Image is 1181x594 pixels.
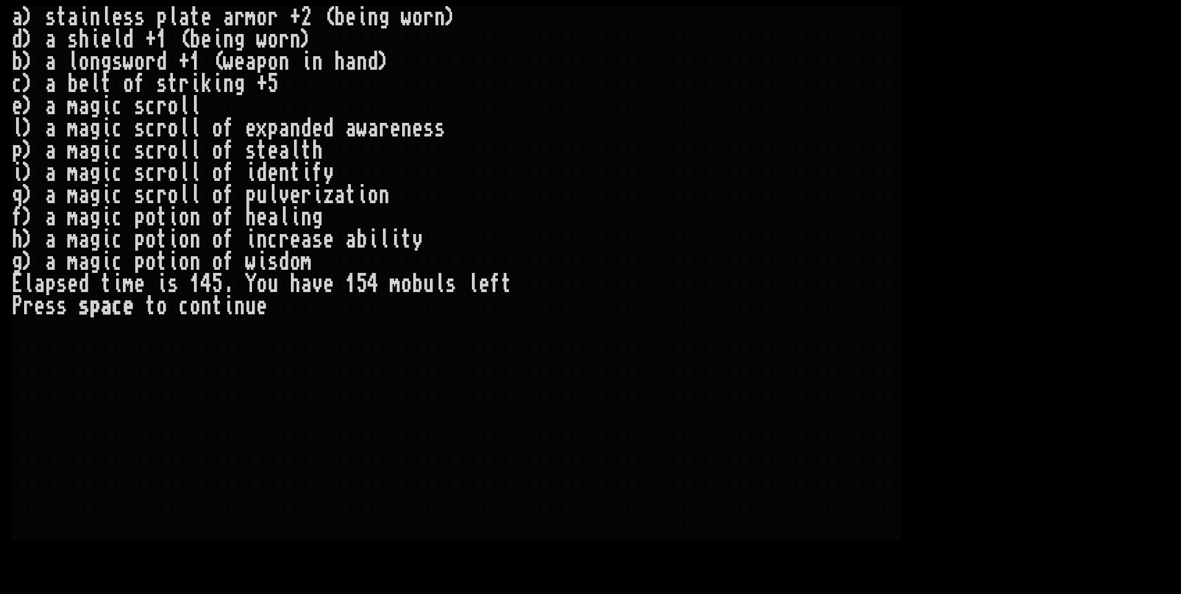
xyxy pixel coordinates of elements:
div: i [101,184,112,206]
div: r [379,117,390,140]
div: l [290,140,301,162]
div: r [145,51,156,73]
div: p [245,184,256,206]
div: o [212,251,223,273]
div: l [190,184,201,206]
div: o [267,51,279,73]
div: f [223,117,234,140]
div: d [301,117,312,140]
div: i [190,73,201,95]
div: a [179,6,190,28]
div: d [123,28,134,51]
div: m [245,6,256,28]
div: + [256,73,267,95]
div: ) [23,6,34,28]
div: s [123,6,134,28]
div: q [12,184,23,206]
div: m [67,140,78,162]
div: b [67,73,78,95]
div: l [112,28,123,51]
div: r [156,140,167,162]
div: i [101,95,112,117]
div: l [190,95,201,117]
div: l [167,6,179,28]
div: e [78,73,90,95]
div: i [301,162,312,184]
div: s [434,117,445,140]
div: f [223,206,234,228]
div: v [279,184,290,206]
div: n [368,6,379,28]
div: ) [23,28,34,51]
div: i [101,251,112,273]
div: + [145,28,156,51]
div: i [101,228,112,251]
div: a [345,51,356,73]
div: g [90,228,101,251]
div: t [56,6,67,28]
div: c [112,206,123,228]
div: n [301,206,312,228]
div: l [179,140,190,162]
div: 5 [267,73,279,95]
div: e [201,28,212,51]
div: o [212,117,223,140]
div: n [379,184,390,206]
div: e [101,28,112,51]
div: f [223,162,234,184]
div: o [212,228,223,251]
div: g [90,117,101,140]
div: o [167,184,179,206]
div: f [312,162,323,184]
div: n [256,228,267,251]
div: a [267,206,279,228]
div: ) [445,6,456,28]
div: f [12,206,23,228]
div: r [156,184,167,206]
div: n [190,228,201,251]
div: r [179,73,190,95]
div: o [123,73,134,95]
div: ) [23,206,34,228]
div: c [112,184,123,206]
div: g [12,251,23,273]
div: a [345,228,356,251]
div: r [156,162,167,184]
div: c [267,228,279,251]
div: l [279,206,290,228]
div: a [78,184,90,206]
div: m [67,206,78,228]
div: t [301,140,312,162]
div: o [212,206,223,228]
div: n [312,51,323,73]
div: a [45,251,56,273]
div: a [45,206,56,228]
div: n [223,28,234,51]
div: s [134,162,145,184]
div: o [368,184,379,206]
div: ) [23,184,34,206]
div: ) [23,95,34,117]
div: 1 [190,51,201,73]
div: a [279,117,290,140]
div: m [67,251,78,273]
div: e [412,117,423,140]
div: s [312,228,323,251]
div: a [279,140,290,162]
div: r [156,117,167,140]
div: a [368,117,379,140]
div: p [267,117,279,140]
div: r [234,6,245,28]
div: ( [179,28,190,51]
div: e [267,140,279,162]
div: t [190,6,201,28]
div: l [190,162,201,184]
div: c [112,228,123,251]
div: o [212,184,223,206]
div: 2 [301,6,312,28]
div: n [190,251,201,273]
div: e [312,117,323,140]
div: i [101,162,112,184]
div: h [245,206,256,228]
div: e [245,117,256,140]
